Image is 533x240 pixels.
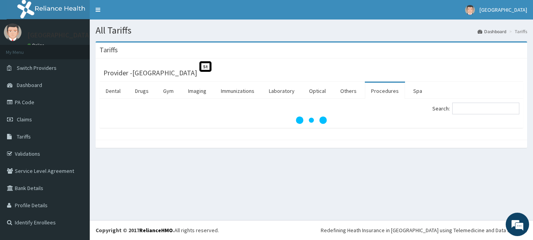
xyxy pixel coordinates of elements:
a: Dental [99,83,127,99]
a: Laboratory [263,83,301,99]
h1: All Tariffs [96,25,527,36]
span: Claims [17,116,32,123]
footer: All rights reserved. [90,220,533,240]
img: User Image [465,5,475,15]
span: Dashboard [17,82,42,89]
input: Search: [452,103,519,114]
svg: audio-loading [296,105,327,136]
span: Switch Providers [17,64,57,71]
a: Immunizations [215,83,261,99]
img: User Image [4,23,21,41]
h3: Provider - [GEOGRAPHIC_DATA] [103,69,197,76]
span: St [199,61,211,72]
a: Optical [303,83,332,99]
a: Dashboard [478,28,506,35]
a: Online [27,43,46,48]
a: Spa [407,83,428,99]
span: Tariffs [17,133,31,140]
a: Gym [157,83,180,99]
span: [GEOGRAPHIC_DATA] [480,6,527,13]
strong: Copyright © 2017 . [96,227,174,234]
a: Procedures [365,83,405,99]
a: Others [334,83,363,99]
li: Tariffs [507,28,527,35]
a: Drugs [129,83,155,99]
p: [GEOGRAPHIC_DATA] [27,32,92,39]
h3: Tariffs [99,46,118,53]
a: RelianceHMO [139,227,173,234]
label: Search: [432,103,519,114]
a: Imaging [182,83,213,99]
div: Redefining Heath Insurance in [GEOGRAPHIC_DATA] using Telemedicine and Data Science! [321,226,527,234]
